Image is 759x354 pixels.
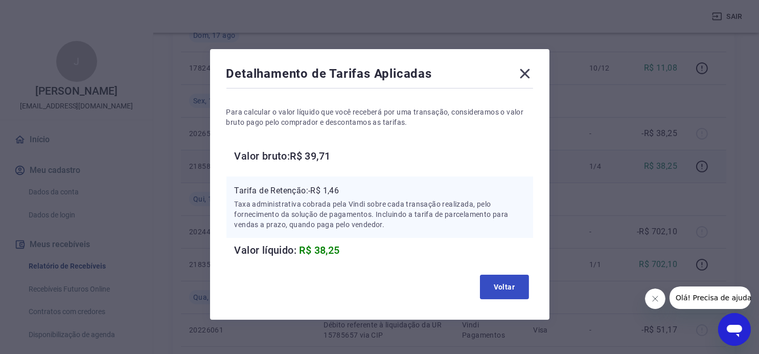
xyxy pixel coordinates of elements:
iframe: Fechar mensagem [645,289,665,309]
span: Olá! Precisa de ajuda? [6,7,86,15]
h6: Valor líquido: [235,242,533,258]
p: Tarifa de Retenção: -R$ 1,46 [235,185,525,197]
h6: Valor bruto: R$ 39,71 [235,148,533,164]
div: Detalhamento de Tarifas Aplicadas [226,65,533,86]
iframe: Botão para abrir a janela de mensagens [718,313,751,346]
iframe: Mensagem da empresa [670,286,751,309]
button: Voltar [480,275,529,299]
p: Para calcular o valor líquido que você receberá por uma transação, consideramos o valor bruto pag... [226,107,533,127]
p: Taxa administrativa cobrada pela Vindi sobre cada transação realizada, pelo fornecimento da soluç... [235,199,525,230]
span: R$ 38,25 [300,244,340,256]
